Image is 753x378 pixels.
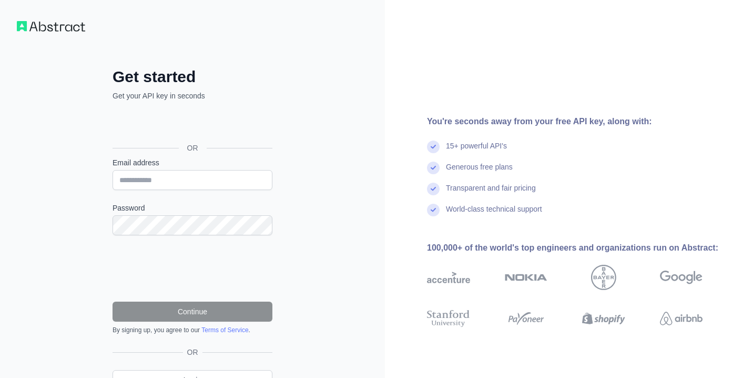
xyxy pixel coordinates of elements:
[17,21,85,32] img: Workflow
[427,115,736,128] div: You're seconds away from your free API key, along with:
[446,183,536,204] div: Transparent and fair pricing
[505,308,548,330] img: payoneer
[427,308,470,330] img: stanford university
[427,141,440,153] img: check mark
[427,204,440,216] img: check mark
[113,302,272,322] button: Continue
[446,141,507,162] div: 15+ powerful API's
[505,265,548,290] img: nokia
[427,265,470,290] img: accenture
[113,203,272,213] label: Password
[427,162,440,174] img: check mark
[582,308,625,330] img: shopify
[427,242,736,254] div: 100,000+ of the world's top engineers and organizations run on Abstract:
[446,204,542,225] div: World-class technical support
[113,157,272,168] label: Email address
[660,308,703,330] img: airbnb
[446,162,513,183] div: Generous free plans
[113,91,272,101] p: Get your API key in seconds
[427,183,440,195] img: check mark
[660,265,703,290] img: google
[113,67,272,86] h2: Get started
[591,265,616,290] img: bayer
[113,248,272,289] iframe: reCAPTCHA
[107,113,276,136] iframe: Sign in with Google Button
[179,143,207,153] span: OR
[183,347,202,357] span: OR
[113,326,272,334] div: By signing up, you agree to our .
[201,326,248,334] a: Terms of Service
